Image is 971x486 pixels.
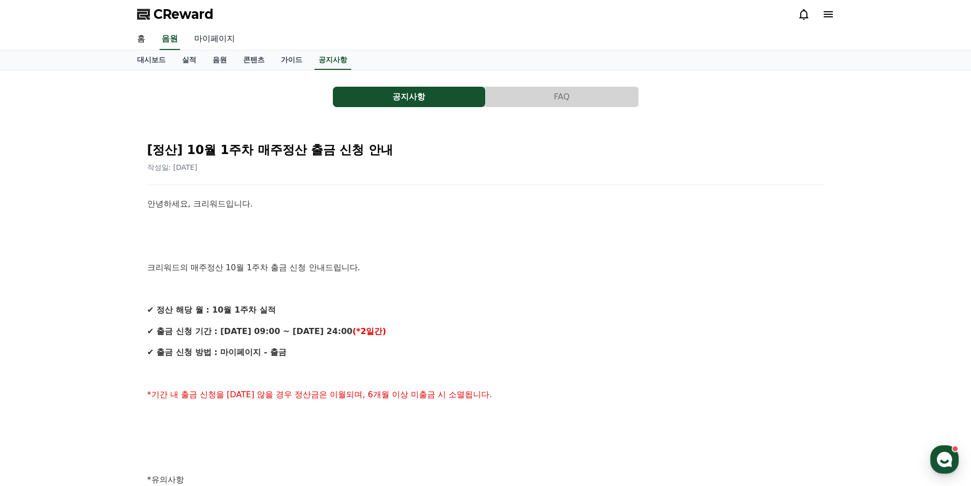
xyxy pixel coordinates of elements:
[147,163,198,171] span: 작성일: [DATE]
[235,50,273,70] a: 콘텐츠
[129,50,174,70] a: 대시보드
[147,390,492,399] span: *기간 내 출금 신청을 [DATE] 않을 경우 정산금은 이월되며, 6개월 이상 미출금 시 소멸됩니다.
[147,475,184,484] span: *유의사항
[352,326,386,336] strong: (*2일간)
[314,50,351,70] a: 공지사항
[158,339,170,347] span: 설정
[174,50,204,70] a: 실적
[486,87,639,107] a: FAQ
[204,50,235,70] a: 음원
[67,323,132,349] a: 대화
[160,29,180,50] a: 음원
[3,323,67,349] a: 홈
[132,323,196,349] a: 설정
[147,261,824,274] p: 크리워드의 매주정산 10월 1주차 출금 신청 안내드립니다.
[333,87,486,107] a: 공지사항
[93,339,106,347] span: 대화
[333,87,485,107] button: 공지사항
[147,305,276,315] strong: ✔ 정산 해당 월 : 10월 1주차 실적
[486,87,638,107] button: FAQ
[186,29,243,50] a: 마이페이지
[32,339,38,347] span: 홈
[273,50,310,70] a: 가이드
[153,6,214,22] span: CReward
[147,142,824,158] h2: [정산] 10월 1주차 매주정산 출금 신청 안내
[137,6,214,22] a: CReward
[129,29,153,50] a: 홈
[147,347,286,357] strong: ✔ 출금 신청 방법 : 마이페이지 - 출금
[147,326,353,336] strong: ✔ 출금 신청 기간 : [DATE] 09:00 ~ [DATE] 24:00
[147,197,824,211] p: 안녕하세요, 크리워드입니다.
